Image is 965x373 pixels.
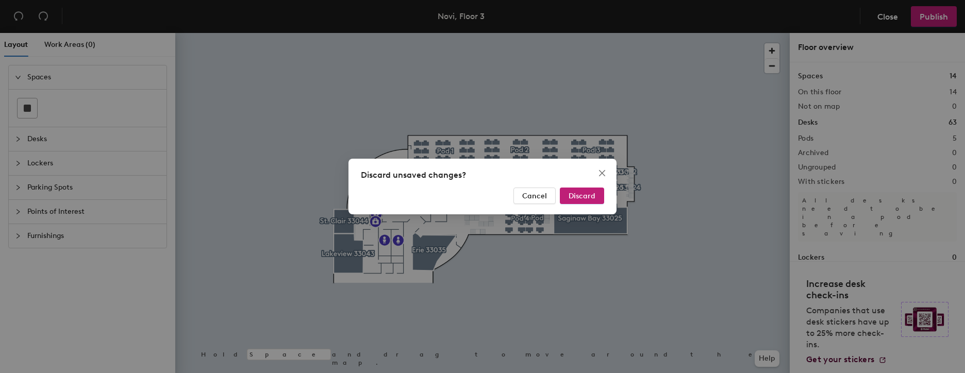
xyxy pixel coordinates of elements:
[569,192,595,200] span: Discard
[522,192,547,200] span: Cancel
[598,169,606,177] span: close
[560,188,604,204] button: Discard
[594,165,610,181] button: Close
[513,188,556,204] button: Cancel
[361,169,604,181] div: Discard unsaved changes?
[594,169,610,177] span: Close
